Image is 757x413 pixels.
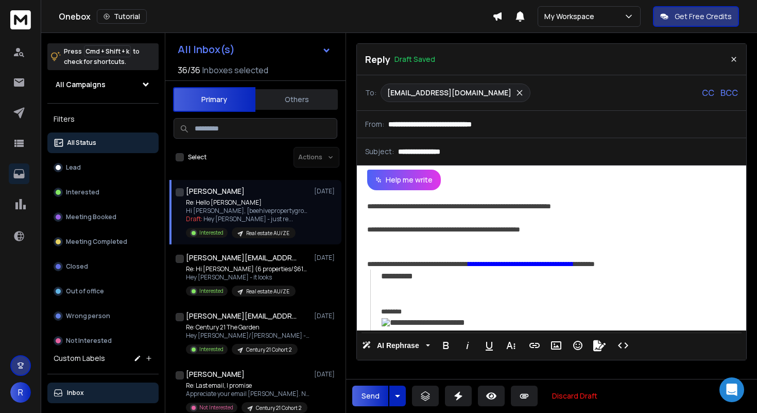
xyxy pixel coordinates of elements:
p: Not Interested [199,404,233,411]
h3: Custom Labels [54,353,105,364]
span: Hey [PERSON_NAME] - just re ... [203,214,293,223]
p: Subject: [365,146,394,157]
button: Out of office [47,281,159,302]
p: Draft Saved [394,54,435,64]
button: Not Interested [47,331,159,351]
button: Help me write [367,170,441,190]
p: Interested [66,188,99,196]
button: R [10,382,31,403]
button: Meeting Completed [47,232,159,252]
p: Hi [PERSON_NAME], [beehivepropertygroup.png] [PERSON_NAME] [186,207,309,215]
button: AI Rephrase [360,335,432,356]
p: Interested [199,345,223,353]
button: Signature [590,335,609,356]
span: AI Rephrase [375,341,421,350]
p: Real estate AU/ZE [246,229,289,237]
button: More Text [501,335,521,356]
h1: [PERSON_NAME][EMAIL_ADDRESS][PERSON_NAME][DOMAIN_NAME] +2 [186,311,299,321]
p: Inbox [67,389,84,397]
h1: [PERSON_NAME] [186,369,245,379]
p: Meeting Completed [66,238,127,246]
p: Re: Hi [PERSON_NAME] (6 properties/$615k [186,265,309,273]
p: [DATE] [314,254,337,262]
p: Hey [PERSON_NAME] - it looks [186,273,309,282]
p: [DATE] [314,187,337,195]
button: Get Free Credits [653,6,739,27]
p: Re: Hello [PERSON_NAME] [186,199,309,207]
span: Draft: [186,214,202,223]
div: Open Intercom Messenger [719,377,744,402]
button: Wrong person [47,306,159,326]
button: Insert Image (⌘P) [546,335,566,356]
button: Interested [47,182,159,203]
p: CC [702,87,714,99]
button: All Campaigns [47,74,159,95]
p: Re: Last email, I promise [186,382,309,390]
button: Code View [613,335,633,356]
h1: All Campaigns [56,79,106,90]
p: Reply [365,52,390,67]
div: Onebox [59,9,492,24]
button: Emoticons [568,335,588,356]
h3: Filters [47,112,159,126]
button: Primary [173,87,255,112]
p: Re: Century 21 The Garden [186,323,309,332]
p: [DATE] [314,312,337,320]
button: Tutorial [97,9,147,24]
p: Century 21 Cohort 2 [256,404,301,412]
p: BCC [720,87,738,99]
p: Lead [66,163,81,172]
button: All Inbox(s) [169,39,339,60]
p: Appreciate your email [PERSON_NAME]. No, [186,390,309,398]
p: Hey [PERSON_NAME]/[PERSON_NAME] - just following [186,332,309,340]
button: Inbox [47,383,159,403]
label: Select [188,153,207,161]
p: Century 21 Cohort 2 [246,346,291,354]
button: Bold (⌘B) [436,335,456,356]
p: Press to check for shortcuts. [64,46,140,67]
p: All Status [67,139,96,147]
p: From: [365,119,384,129]
h1: [PERSON_NAME] [186,186,245,196]
button: All Status [47,133,159,153]
p: Out of office [66,287,104,295]
p: Interested [199,229,223,237]
button: Discard Draft [544,386,606,406]
p: Interested [199,287,223,295]
p: Not Interested [66,337,112,345]
p: [EMAIL_ADDRESS][DOMAIN_NAME] [387,88,511,98]
p: Real estate AU/ZE [246,288,289,295]
button: Italic (⌘I) [458,335,477,356]
p: My Workspace [544,11,598,22]
p: Closed [66,262,88,271]
button: Lead [47,157,159,178]
button: Others [255,88,338,111]
span: 36 / 36 [178,64,200,76]
h1: All Inbox(s) [178,44,235,55]
p: [DATE] [314,370,337,378]
button: Meeting Booked [47,207,159,227]
h1: [PERSON_NAME][EMAIL_ADDRESS][DOMAIN_NAME] [186,253,299,263]
p: Meeting Booked [66,213,116,221]
span: Cmd + Shift + k [84,45,131,57]
p: Wrong person [66,312,110,320]
h3: Inboxes selected [202,64,268,76]
button: Insert Link (⌘K) [525,335,544,356]
button: Send [352,386,388,406]
p: Get Free Credits [675,11,732,22]
button: Closed [47,256,159,277]
p: To: [365,88,376,98]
